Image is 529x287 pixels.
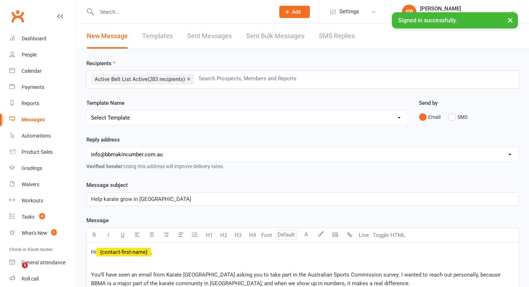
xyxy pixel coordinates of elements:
div: Automations [22,133,51,139]
label: Reply address [86,135,120,144]
a: Tasks 8 [9,209,76,225]
span: You’ll have seen an email from Karate [GEOGRAPHIC_DATA] asking you to take part in the Australian... [91,272,502,287]
iframe: Intercom live chat [7,263,24,280]
a: × [187,73,191,85]
button: SMS [448,110,467,124]
a: People [9,47,76,63]
span: 8 [39,213,45,219]
div: Dashboard [22,36,46,41]
button: H3 [231,228,245,242]
span: Add [292,9,301,15]
div: [PERSON_NAME] [420,5,509,12]
div: Roll call [22,276,39,282]
label: Recipients [86,59,116,68]
button: Add [279,6,310,18]
span: 1 [22,263,28,268]
a: Product Sales [9,144,76,160]
div: Workouts [22,198,43,203]
a: Dashboard [9,31,76,47]
div: Tasks [22,214,35,220]
button: U [116,228,130,242]
div: Gradings [22,165,42,171]
input: Search Prospects, Members and Reports [198,74,303,83]
button: A [299,228,313,242]
a: General attendance kiosk mode [9,255,76,271]
button: Line [357,228,371,242]
span: Help karate grow in [GEOGRAPHIC_DATA] [91,196,191,202]
span: U [121,232,125,238]
button: H2 [216,228,231,242]
a: Payments [9,79,76,95]
div: Calendar [22,68,42,74]
span: Settings [339,4,359,20]
div: Product Sales [22,149,53,155]
div: Messages [22,117,45,122]
a: Workouts [9,193,76,209]
div: What's New [22,230,48,236]
a: Roll call [9,271,76,287]
button: Email [419,110,440,124]
span: Active Belt List Active [95,76,185,82]
span: 1 [51,229,57,236]
button: H1 [202,228,216,242]
a: Calendar [9,63,76,79]
input: Search... [95,7,270,17]
span: Hi [91,249,96,255]
a: Clubworx [9,7,27,25]
span: Using this address will improve delivery rates. [86,163,224,169]
div: People [22,52,37,58]
button: H4 [245,228,259,242]
button: × [504,12,517,28]
strong: Verified Sender: [86,163,124,169]
a: Automations [9,128,76,144]
div: Waivers [22,181,39,187]
button: Toggle HTML [371,228,407,242]
a: SMS Replies [319,24,355,49]
label: Template Name [86,99,125,107]
button: Font [259,228,274,242]
span: (283 recipients) [148,76,185,82]
a: Gradings [9,160,76,176]
span: Signed in successfully. [398,17,457,24]
label: Message subject [86,181,128,189]
input: Default [276,230,297,239]
span: , [151,249,152,255]
div: Payments [22,84,44,90]
label: Send by [419,99,438,107]
a: Templates [142,24,173,49]
div: Reports [22,100,39,106]
div: Black Belt Martial Arts Kincumber South [420,12,509,18]
div: General attendance [22,260,65,265]
a: Reports [9,95,76,112]
label: Message [86,216,109,225]
div: SP [402,5,416,19]
a: New Message [87,24,128,49]
a: Sent Messages [187,24,232,49]
a: What's New1 [9,225,76,241]
a: Messages [9,112,76,128]
a: Waivers [9,176,76,193]
a: Sent Bulk Messages [246,24,304,49]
